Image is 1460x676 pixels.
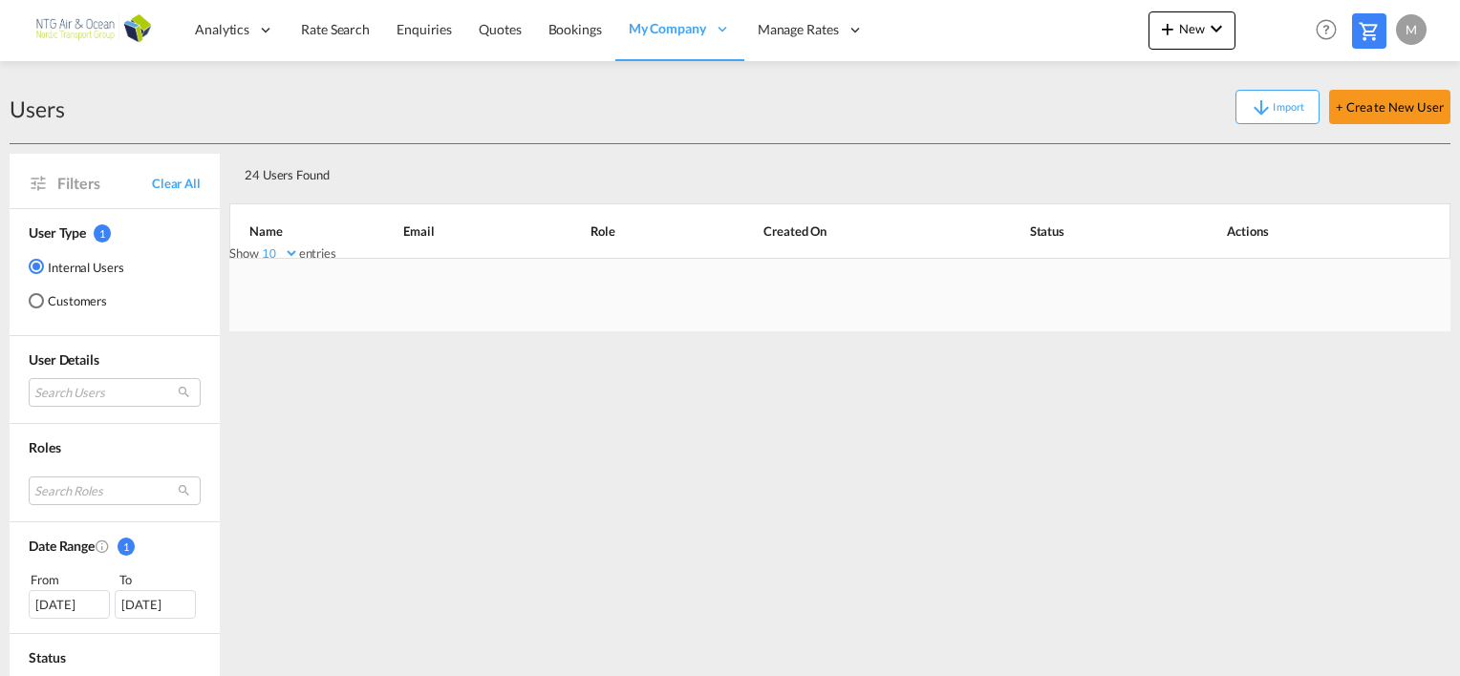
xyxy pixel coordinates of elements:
[94,224,111,243] span: 1
[1205,17,1228,40] md-icon: icon-chevron-down
[1396,14,1427,45] div: M
[982,203,1180,259] th: Status
[229,203,355,259] th: Name
[29,649,65,665] span: Status
[10,94,65,124] div: Users
[301,21,370,37] span: Rate Search
[1250,96,1273,119] md-icon: icon-arrow-down
[118,538,135,556] span: 1
[29,257,124,276] md-radio-button: Internal Users
[29,538,95,554] span: Date Range
[118,570,202,589] div: To
[29,9,158,52] img: f68f41f0b01211ec9b55c55bc854f1e3.png
[1235,90,1320,124] button: icon-arrow-downImport
[57,173,152,194] span: Filters
[716,203,981,259] th: Created On
[543,203,717,259] th: Role
[758,20,839,39] span: Manage Rates
[397,21,452,37] span: Enquiries
[29,224,86,241] span: User Type
[95,539,110,554] md-icon: Created On
[355,203,543,259] th: Email
[229,244,336,262] label: Show entries
[479,21,521,37] span: Quotes
[1310,13,1352,48] div: Help
[259,245,299,262] select: Showentries
[1156,17,1179,40] md-icon: icon-plus 400-fg
[1310,13,1342,46] span: Help
[237,152,1322,191] div: 24 Users Found
[1149,11,1235,50] button: icon-plus 400-fgNewicon-chevron-down
[29,590,110,619] div: [DATE]
[1329,90,1450,124] button: + Create New User
[152,175,201,192] span: Clear All
[195,20,249,39] span: Analytics
[29,439,61,455] span: Roles
[1179,203,1450,259] th: Actions
[548,21,602,37] span: Bookings
[629,19,706,38] span: My Company
[29,351,99,368] span: User Details
[29,570,113,589] div: From
[29,570,201,618] span: From To [DATE][DATE]
[115,590,196,619] div: [DATE]
[29,291,124,310] md-radio-button: Customers
[1156,21,1228,36] span: New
